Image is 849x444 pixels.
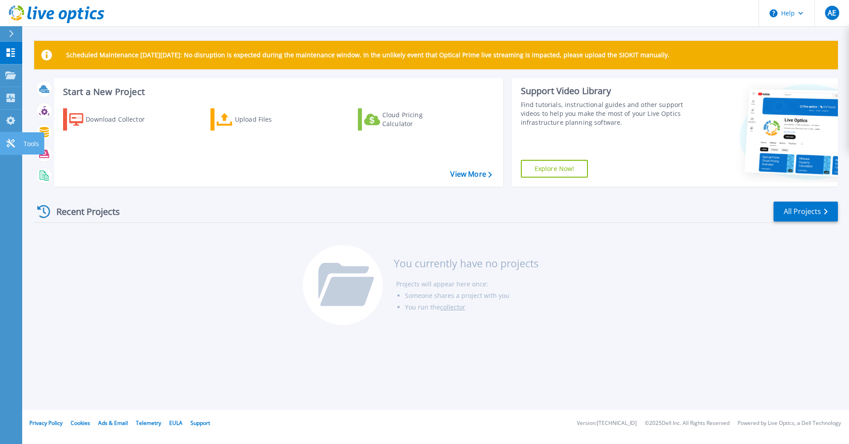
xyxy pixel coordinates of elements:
span: AE [828,9,836,16]
a: All Projects [774,202,838,222]
a: Download Collector [63,108,162,131]
h3: You currently have no projects [394,258,539,268]
li: Projects will appear here once: [396,278,539,290]
div: Cloud Pricing Calculator [382,111,453,128]
a: collector [440,303,465,311]
a: Privacy Policy [29,419,63,427]
a: Support [190,419,210,427]
div: Upload Files [235,111,306,128]
h3: Start a New Project [63,87,492,97]
li: You run the [405,301,539,313]
a: EULA [169,419,182,427]
a: Telemetry [136,419,161,427]
li: © 2025 Dell Inc. All Rights Reserved [645,420,730,426]
a: View More [450,170,492,178]
div: Support Video Library [521,85,687,97]
a: Cloud Pricing Calculator [358,108,457,131]
p: Tools [24,132,39,155]
div: Download Collector [86,111,157,128]
div: Recent Projects [34,201,132,222]
a: Cookies [71,419,90,427]
li: Powered by Live Optics, a Dell Technology [738,420,841,426]
div: Find tutorials, instructional guides and other support videos to help you make the most of your L... [521,100,687,127]
li: Version: [TECHNICAL_ID] [577,420,637,426]
a: Explore Now! [521,160,588,178]
a: Upload Files [210,108,309,131]
a: Ads & Email [98,419,128,427]
li: Someone shares a project with you [405,290,539,301]
p: Scheduled Maintenance [DATE][DATE]: No disruption is expected during the maintenance window. In t... [66,52,670,59]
